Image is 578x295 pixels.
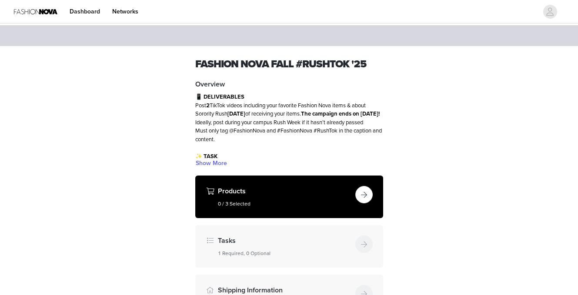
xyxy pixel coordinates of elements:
a: Dashboard [64,2,105,21]
span: Post TikTok videos including your favorite Fashion Nova items & about Sorority Rush of receiving ... [195,102,380,118]
span: ✨ [195,153,202,160]
div: Tasks [195,225,383,268]
h1: Fashion Nova Fall #RushTok '25 [195,56,383,72]
h4: Tasks [218,235,352,246]
h4: Overview [195,79,383,89]
strong: The campaign ends on [DATE]! [301,110,380,117]
h5: 1 Required, 0 Optional [218,249,352,257]
img: Fashion Nova Logo [14,2,57,21]
h4: Products [218,186,352,196]
div: avatar [546,5,554,19]
span: TASK [204,153,217,160]
span: I [195,119,197,126]
a: Networks [107,2,144,21]
span: Must only tag @FashionNova and #FashionNova #RushTok in the caption and content. [195,127,382,143]
span: 📱 DELIVERABLES [195,93,244,100]
span: deally, post during your campus Rush Week if it hasn’t already passed [197,119,363,126]
strong: 2 [206,102,210,109]
button: Show More [195,158,227,169]
h5: 0 / 3 Selected [218,200,352,208]
strong: [DATE] [227,110,245,117]
div: Products [195,176,383,218]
